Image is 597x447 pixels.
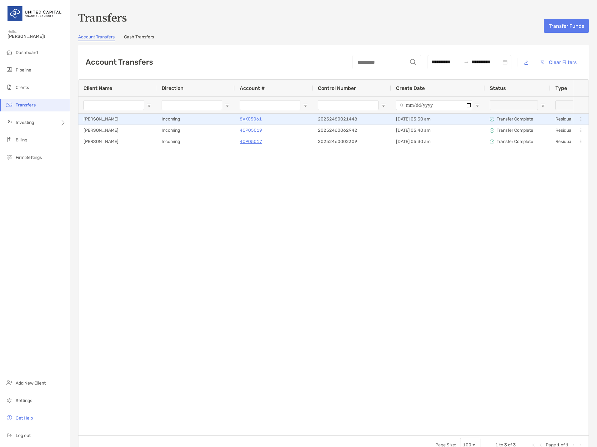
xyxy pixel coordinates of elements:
[497,115,533,123] p: Transfer Complete
[410,59,416,65] img: input icon
[313,136,391,147] div: 20252460002309
[16,415,33,421] span: Get Help
[16,155,42,160] span: Firm Settings
[157,114,235,125] div: Incoming
[391,125,485,136] div: [DATE] 05:40 am
[6,118,13,126] img: investing icon
[475,103,480,108] button: Open Filter Menu
[6,66,13,73] img: pipeline icon
[124,34,154,41] a: Cash Transfers
[16,102,36,108] span: Transfers
[535,55,581,69] button: Clear Filters
[6,136,13,143] img: billing icon
[318,100,379,110] input: Control Number Filter Input
[396,85,425,91] span: Create Date
[6,153,13,161] img: firm-settings icon
[162,85,183,91] span: Direction
[240,138,262,145] a: 4QP05017
[6,83,13,91] img: clients icon
[544,19,589,33] button: Transfer Funds
[540,60,544,64] img: button icon
[78,125,157,136] div: [PERSON_NAME]
[16,381,46,386] span: Add New Client
[83,85,112,91] span: Client Name
[464,60,469,65] span: to
[162,100,222,110] input: Direction Filter Input
[391,136,485,147] div: [DATE] 05:30 am
[240,115,262,123] a: 8VK05061
[78,10,589,24] h3: Transfers
[157,125,235,136] div: Incoming
[303,103,308,108] button: Open Filter Menu
[464,60,469,65] span: swap-right
[8,2,62,25] img: United Capital Logo
[318,85,356,91] span: Control Number
[490,117,494,121] img: status icon
[6,414,13,421] img: get-help icon
[16,137,27,143] span: Billing
[313,114,391,125] div: 20252480021448
[555,85,567,91] span: Type
[6,379,13,386] img: add_new_client icon
[391,114,485,125] div: [DATE] 05:30 am
[86,58,153,66] h2: Account Transfers
[240,100,300,110] input: Account # Filter Input
[490,140,494,144] img: status icon
[78,136,157,147] div: [PERSON_NAME]
[313,125,391,136] div: 20252460062942
[16,67,31,73] span: Pipeline
[16,398,32,403] span: Settings
[497,126,533,134] p: Transfer Complete
[240,126,262,134] a: 4QP05019
[8,34,66,39] span: [PERSON_NAME]!
[16,50,38,55] span: Dashboard
[490,128,494,133] img: status icon
[396,100,472,110] input: Create Date Filter Input
[78,34,115,41] a: Account Transfers
[540,103,545,108] button: Open Filter Menu
[16,433,31,438] span: Log out
[147,103,152,108] button: Open Filter Menu
[6,396,13,404] img: settings icon
[83,100,144,110] input: Client Name Filter Input
[381,103,386,108] button: Open Filter Menu
[16,85,29,90] span: Clients
[497,138,533,145] p: Transfer Complete
[240,85,265,91] span: Account #
[78,114,157,125] div: [PERSON_NAME]
[225,103,230,108] button: Open Filter Menu
[16,120,34,125] span: Investing
[490,85,506,91] span: Status
[6,48,13,56] img: dashboard icon
[157,136,235,147] div: Incoming
[6,101,13,108] img: transfers icon
[6,431,13,439] img: logout icon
